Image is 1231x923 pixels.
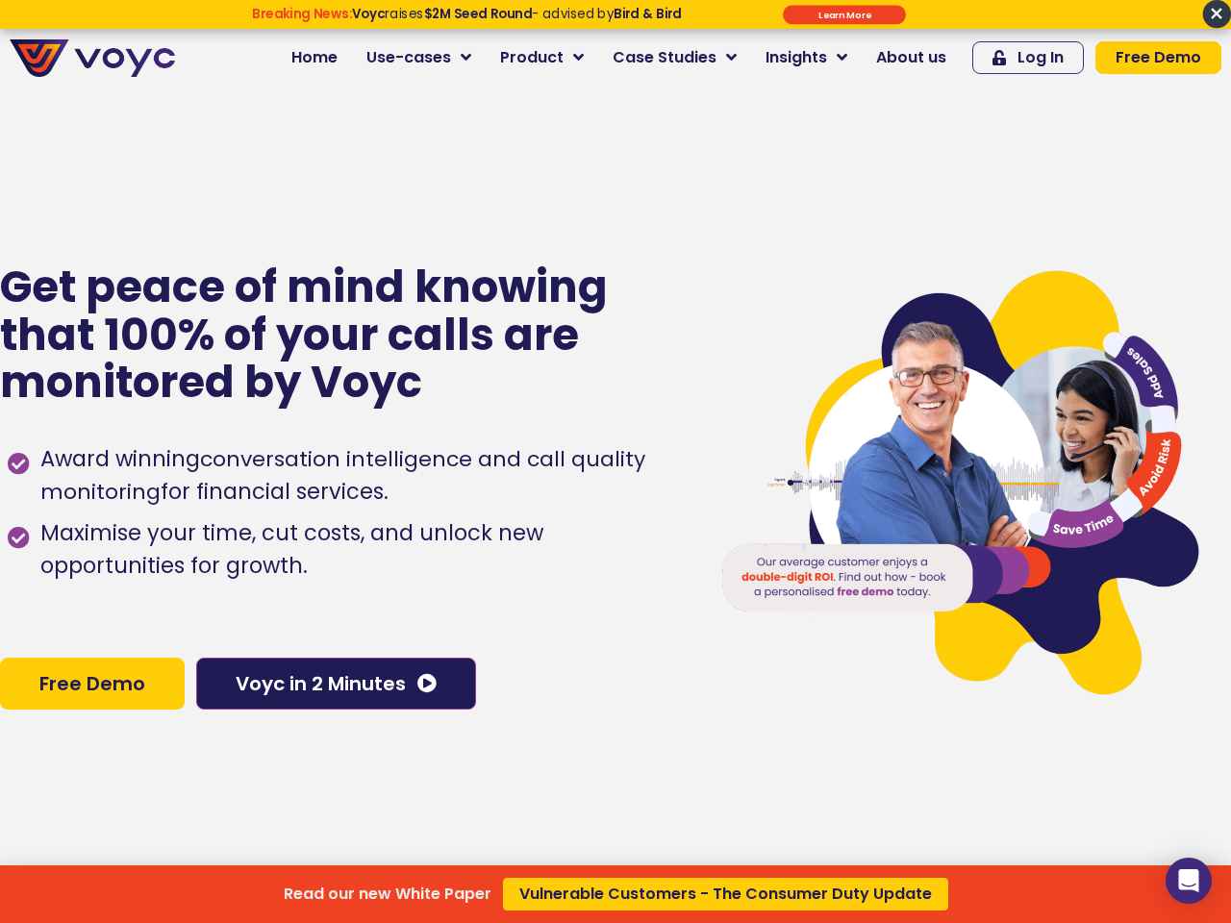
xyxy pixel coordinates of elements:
[252,5,352,23] strong: Breaking News:
[187,6,746,37] div: Breaking News: Voyc raises $2M Seed Round - advised by Bird & Bird
[424,5,533,23] strong: $2M Seed Round
[1166,858,1212,904] div: Open Intercom Messenger
[250,77,298,99] span: Phone
[519,886,932,902] span: Vulnerable Customers - The Consumer Duty Update
[352,5,385,23] strong: Voyc
[250,156,315,178] span: Job title
[352,5,682,23] span: raises - advised by
[614,5,682,23] strong: Bird & Bird
[783,5,906,24] div: Submit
